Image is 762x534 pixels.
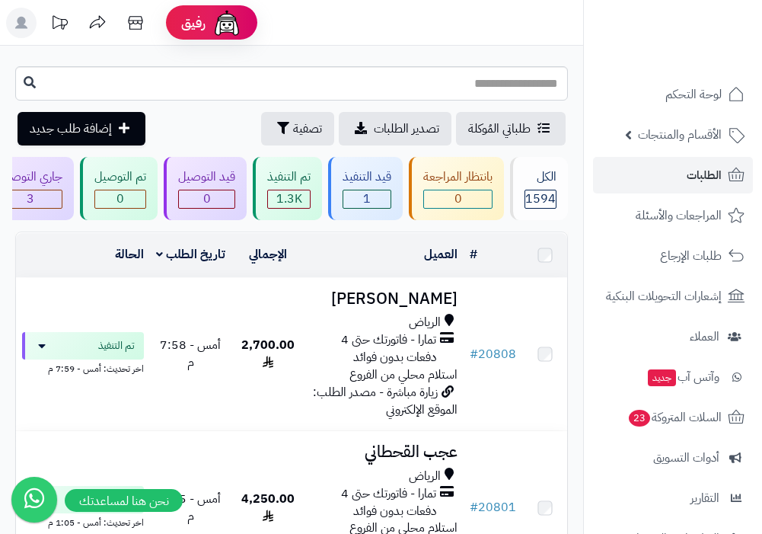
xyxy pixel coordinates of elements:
[343,190,391,208] span: 1
[606,286,722,307] span: إشعارات التحويلات البنكية
[470,245,477,264] a: #
[179,190,234,208] span: 0
[593,157,753,193] a: الطلبات
[690,326,719,347] span: العملاء
[261,112,334,145] button: تصفية
[30,120,112,138] span: إضافة طلب جديد
[178,168,235,186] div: قيد التوصيل
[77,157,161,220] a: تم التوصيل 0
[423,168,493,186] div: بانتظار المراجعة
[160,490,221,526] span: أمس - 1:05 م
[293,120,322,138] span: تصفية
[160,336,221,372] span: أمس - 7:58 م
[268,190,310,208] div: 1319
[660,245,722,267] span: طلبات الإرجاع
[94,168,146,186] div: تم التوصيل
[181,14,206,32] span: رفيق
[349,366,458,384] span: استلام محلي من الفروع
[593,440,753,476] a: أدوات التسويق
[98,338,135,353] span: تم التنفيذ
[115,245,144,264] a: الحالة
[409,314,441,331] span: الرياض
[339,112,451,145] a: تصدير الطلبات
[653,447,719,468] span: أدوات التسويق
[507,157,571,220] a: الكل1594
[593,359,753,395] a: وآتس آبجديد
[311,443,458,461] h3: عجب القحطاني
[658,12,748,44] img: logo-2.png
[250,157,325,220] a: تم التنفيذ 1.3K
[593,278,753,315] a: إشعارات التحويلات البنكية
[249,245,287,264] a: الإجمالي
[646,366,719,388] span: وآتس آب
[161,157,250,220] a: قيد التوصيل 0
[638,124,722,145] span: الأقسام والمنتجات
[241,490,295,526] span: 4,250.00
[22,360,144,376] div: اخر تحديث: أمس - 7:59 م
[267,168,311,186] div: تم التنفيذ
[470,345,478,363] span: #
[406,157,507,220] a: بانتظار المراجعة 0
[424,245,458,264] a: العميل
[593,238,753,274] a: طلبات الإرجاع
[456,112,566,145] a: طلباتي المُوكلة
[22,513,144,529] div: اخر تحديث: أمس - 1:05 م
[470,345,516,363] a: #20808
[690,488,719,509] span: التقارير
[648,369,676,386] span: جديد
[593,318,753,355] a: العملاء
[212,8,242,38] img: ai-face.png
[593,399,753,436] a: السلات المتروكة23
[313,383,458,419] span: زيارة مباشرة - مصدر الطلب: الموقع الإلكتروني
[18,112,145,145] a: إضافة طلب جديد
[628,409,652,427] span: 23
[470,498,516,516] a: #20801
[470,498,478,516] span: #
[687,165,722,186] span: الطلبات
[593,76,753,113] a: لوحة التحكم
[524,168,556,186] div: الكل
[241,336,295,372] span: 2,700.00
[409,468,441,485] span: الرياض
[40,8,78,42] a: تحديثات المنصة
[374,120,439,138] span: تصدير الطلبات
[311,485,437,520] span: تمارا - فاتورتك حتى 4 دفعات بدون فوائد
[593,197,753,234] a: المراجعات والأسئلة
[665,84,722,105] span: لوحة التحكم
[95,190,145,208] span: 0
[311,331,437,366] span: تمارا - فاتورتك حتى 4 دفعات بدون فوائد
[424,190,492,208] span: 0
[627,407,722,428] span: السلات المتروكة
[525,190,556,208] span: 1594
[311,290,458,308] h3: [PERSON_NAME]
[156,245,225,264] a: تاريخ الطلب
[636,205,722,226] span: المراجعات والأسئلة
[468,120,531,138] span: طلباتي المُوكلة
[343,168,391,186] div: قيد التنفيذ
[593,480,753,516] a: التقارير
[268,190,310,208] span: 1.3K
[325,157,406,220] a: قيد التنفيذ 1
